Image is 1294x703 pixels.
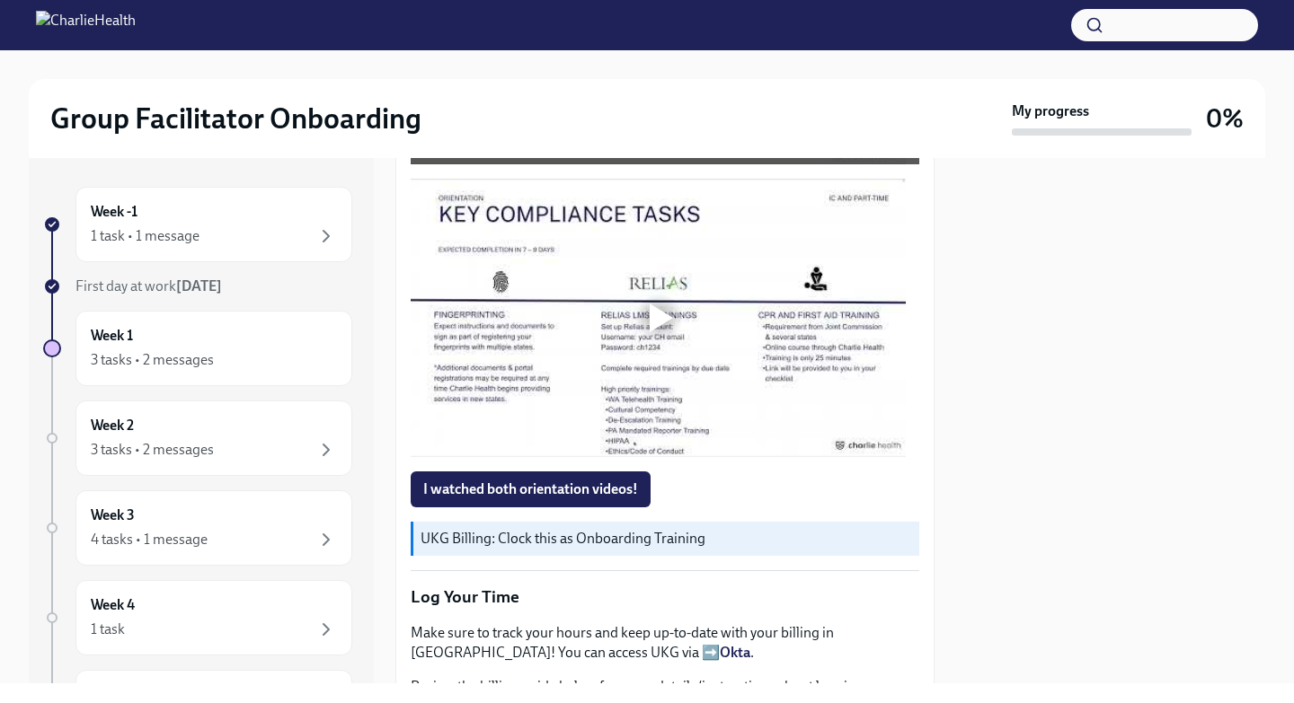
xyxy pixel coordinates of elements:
p: Make sure to track your hours and keep up-to-date with your billing in [GEOGRAPHIC_DATA]! You can... [411,623,919,663]
img: CharlieHealth [36,11,136,40]
h6: Week 2 [91,416,134,435]
h2: Group Facilitator Onboarding [50,101,421,136]
div: 4 tasks • 1 message [91,530,208,549]
a: Week 13 tasks • 2 messages [43,311,352,386]
p: UKG Billing: Clock this as Onboarding Training [421,529,912,549]
div: 3 tasks • 2 messages [91,350,214,370]
p: Log Your Time [411,585,919,609]
h6: Week -1 [91,202,137,222]
div: 3 tasks • 2 messages [91,440,214,460]
a: Week 41 task [43,580,352,655]
span: I watched both orientation videos! [423,480,638,498]
h6: Week 4 [91,595,135,615]
strong: My progress [1012,101,1089,121]
strong: [DATE] [176,277,222,294]
div: 1 task [91,620,125,639]
h6: Week 1 [91,326,133,346]
a: Week 34 tasks • 1 message [43,490,352,566]
h6: Week 3 [91,505,135,525]
span: First day at work [75,277,222,294]
a: First day at work[DATE] [43,277,352,296]
h3: 0% [1206,102,1244,135]
a: Okta [720,644,750,661]
a: Week 23 tasks • 2 messages [43,400,352,476]
div: 1 task • 1 message [91,226,199,246]
a: Week -11 task • 1 message [43,187,352,262]
button: I watched both orientation videos! [411,471,651,507]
